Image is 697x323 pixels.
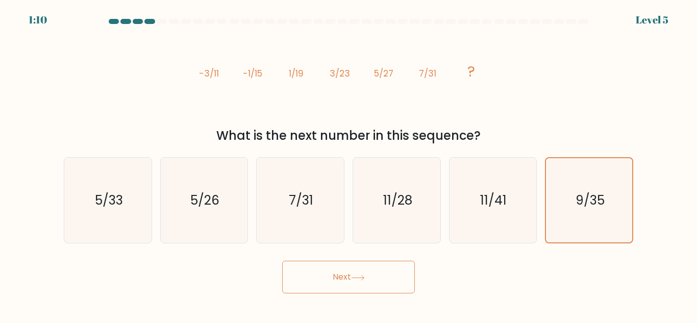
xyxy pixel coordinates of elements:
[330,67,350,80] tspan: 3/23
[383,191,412,209] text: 11/28
[419,67,436,80] tspan: 7/31
[199,67,219,80] tspan: -3/11
[94,191,122,209] text: 5/33
[282,261,415,293] button: Next
[70,127,627,145] div: What is the next number in this sequence?
[481,191,507,209] text: 11/41
[636,12,668,28] div: Level 5
[374,67,393,80] tspan: 5/27
[190,191,219,209] text: 5/26
[576,191,605,209] text: 9/35
[243,67,262,80] tspan: -1/15
[289,67,304,80] tspan: 1/19
[289,191,313,209] text: 7/31
[29,12,47,28] div: 1:10
[467,61,475,82] tspan: ?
